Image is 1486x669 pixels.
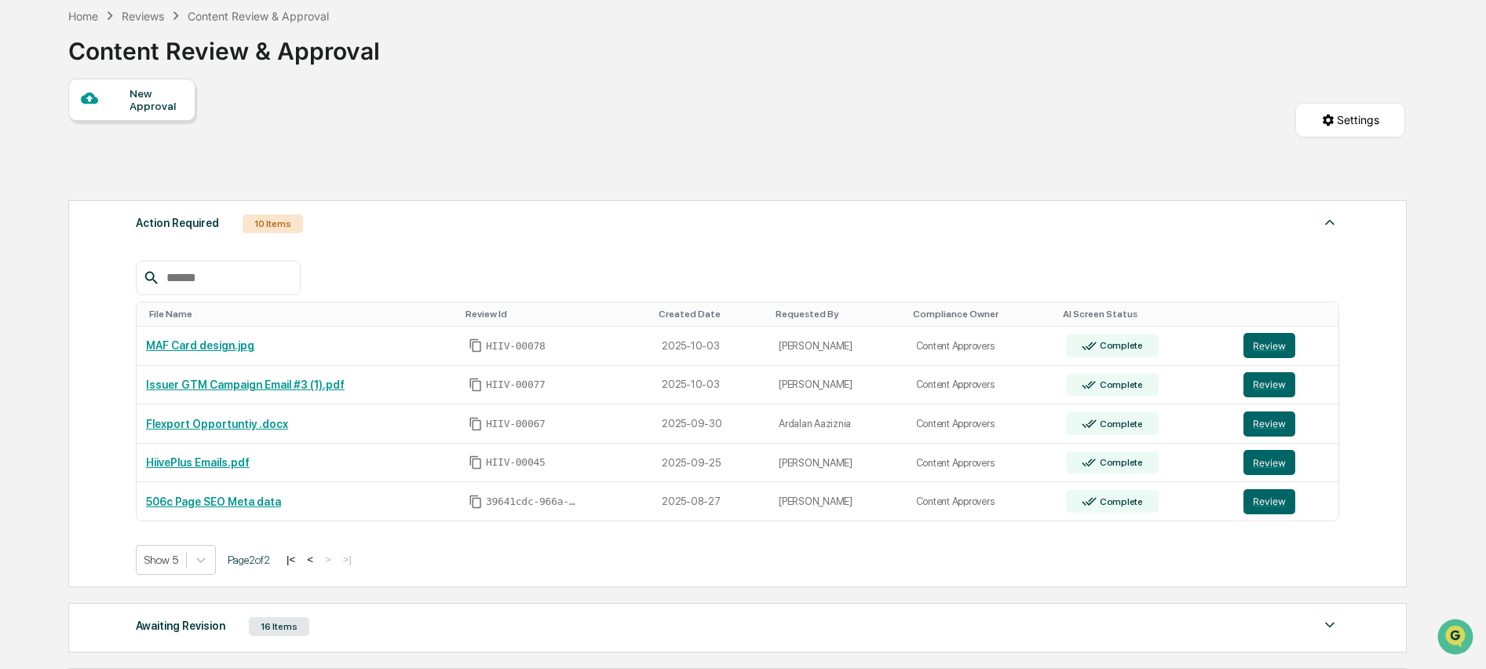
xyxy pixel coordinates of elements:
[1243,450,1330,475] a: Review
[146,418,288,430] a: Flexport Opportuntiy .docx
[907,404,1057,444] td: Content Approvers
[108,192,201,220] a: 🗄️Attestations
[320,553,336,566] button: >
[16,120,44,148] img: 1746055101610-c473b297-6a78-478c-a979-82029cc54cd1
[149,309,453,320] div: Toggle SortBy
[913,309,1050,320] div: Toggle SortBy
[1243,411,1330,437] a: Review
[9,192,108,220] a: 🖐️Preclearance
[136,616,225,636] div: Awaiting Revision
[1243,450,1295,475] button: Review
[1097,457,1143,468] div: Complete
[469,378,483,392] span: Copy Id
[1320,213,1339,232] img: caret
[1243,372,1330,397] a: Review
[282,553,300,566] button: |<
[469,455,483,470] span: Copy Id
[469,417,483,431] span: Copy Id
[228,554,270,566] span: Page 2 of 2
[31,198,101,214] span: Preclearance
[1097,379,1143,390] div: Complete
[31,228,99,243] span: Data Lookup
[122,9,164,23] div: Reviews
[652,327,769,366] td: 2025-10-03
[469,495,483,509] span: Copy Id
[1243,333,1330,358] a: Review
[776,309,900,320] div: Toggle SortBy
[130,87,182,112] div: New Approval
[146,456,250,469] a: HiivePlus Emails.pdf
[188,9,329,23] div: Content Review & Approval
[659,309,763,320] div: Toggle SortBy
[1243,411,1295,437] button: Review
[302,553,318,566] button: <
[1247,309,1333,320] div: Toggle SortBy
[907,444,1057,483] td: Content Approvers
[486,456,546,469] span: HIIV-00045
[769,327,907,366] td: [PERSON_NAME]
[1436,617,1478,660] iframe: Open customer support
[9,221,105,250] a: 🔎Data Lookup
[16,229,28,242] div: 🔎
[1063,309,1228,320] div: Toggle SortBy
[243,214,303,233] div: 10 Items
[769,404,907,444] td: Ardalan Aaziznia
[1097,419,1143,430] div: Complete
[1243,372,1295,397] button: Review
[1097,496,1143,507] div: Complete
[907,327,1057,366] td: Content Approvers
[1097,340,1143,351] div: Complete
[53,120,257,136] div: Start new chat
[267,125,286,144] button: Start new chat
[146,339,254,352] a: MAF Card design.jpg
[486,418,546,430] span: HIIV-00067
[68,9,98,23] div: Home
[146,495,281,508] a: 506c Page SEO Meta data
[1295,103,1405,137] button: Settings
[146,378,345,391] a: Issuer GTM Campaign Email #3 (1).pdf
[486,340,546,353] span: HIIV-00078
[652,366,769,405] td: 2025-10-03
[114,199,126,212] div: 🗄️
[16,33,286,58] p: How can we help?
[769,482,907,521] td: [PERSON_NAME]
[907,482,1057,521] td: Content Approvers
[68,24,380,65] div: Content Review & Approval
[652,444,769,483] td: 2025-09-25
[769,444,907,483] td: [PERSON_NAME]
[156,266,190,278] span: Pylon
[53,136,199,148] div: We're available if you need us!
[466,309,646,320] div: Toggle SortBy
[111,265,190,278] a: Powered byPylon
[652,404,769,444] td: 2025-09-30
[16,199,28,212] div: 🖐️
[1243,489,1295,514] button: Review
[130,198,195,214] span: Attestations
[652,482,769,521] td: 2025-08-27
[1243,333,1295,358] button: Review
[136,213,219,233] div: Action Required
[338,553,356,566] button: >|
[1243,489,1330,514] a: Review
[769,366,907,405] td: [PERSON_NAME]
[249,617,309,636] div: 16 Items
[469,338,483,353] span: Copy Id
[1320,616,1339,634] img: caret
[486,378,546,391] span: HIIV-00077
[486,495,580,508] span: 39641cdc-966a-4e65-879f-2a6a777944d8
[907,366,1057,405] td: Content Approvers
